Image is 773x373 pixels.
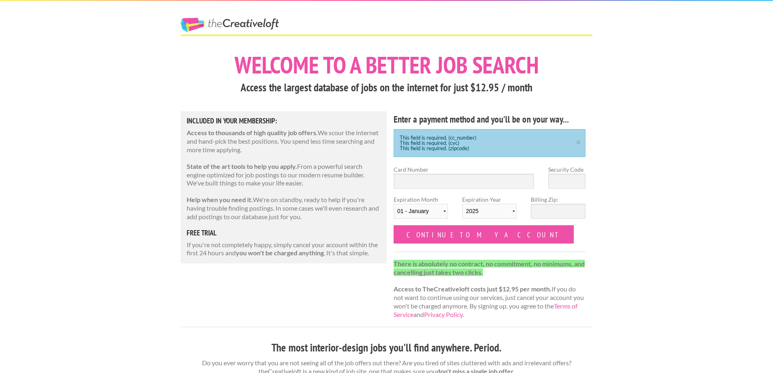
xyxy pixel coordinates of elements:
[181,18,279,32] a: The Creative Loft
[531,195,585,204] label: Billing Zip:
[181,340,592,356] h3: The most interior-design jobs you'll find anywhere. Period.
[236,249,324,257] strong: you won't be charged anything
[548,165,586,174] label: Security Code
[462,195,517,225] label: Expiration Year
[187,129,381,154] p: We scour the internet and hand-pick the best positions. You spend less time searching and more ti...
[181,53,592,77] h1: Welcome to a better job search
[573,138,584,144] a: ×
[187,162,297,170] strong: State of the art tools to help you apply.
[187,241,381,258] p: If you're not completely happy, simply cancel your account within the first 24 hours and . It's t...
[187,162,381,188] p: From a powerful search engine optimized for job postings to our modern resume builder. We've buil...
[394,204,448,219] select: Expiration Month
[462,204,517,219] select: Expiration Year
[187,196,381,221] p: We're on standby, ready to help if you're having trouble finding postings. In some cases we'll ev...
[394,113,586,126] h4: Enter a payment method and you'll be on your way...
[394,129,586,157] div: This field is required. (cc_number) This field is required. (cvc) This field is required. (zipcode)
[394,165,534,174] label: Card Number
[424,310,463,318] a: Privacy Policy
[394,195,448,225] label: Expiration Month
[394,225,574,244] input: Continue to my account
[394,302,577,318] a: Terms of Service
[187,196,253,203] strong: Help when you need it.
[187,129,318,136] strong: Access to thousands of high quality job offers.
[187,229,381,237] h5: free trial
[187,117,381,125] h5: Included in Your Membership:
[394,260,586,319] p: If you do not want to continue using our services, just cancel your account you won't be charged ...
[394,260,585,276] strong: There is absolutely no contract, no commitment, no minimums, and cancelling just takes two clicks.
[394,285,551,293] strong: Access to TheCreativeloft costs just $12.95 per month.
[181,80,592,95] h3: Access the largest database of jobs on the internet for just $12.95 / month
